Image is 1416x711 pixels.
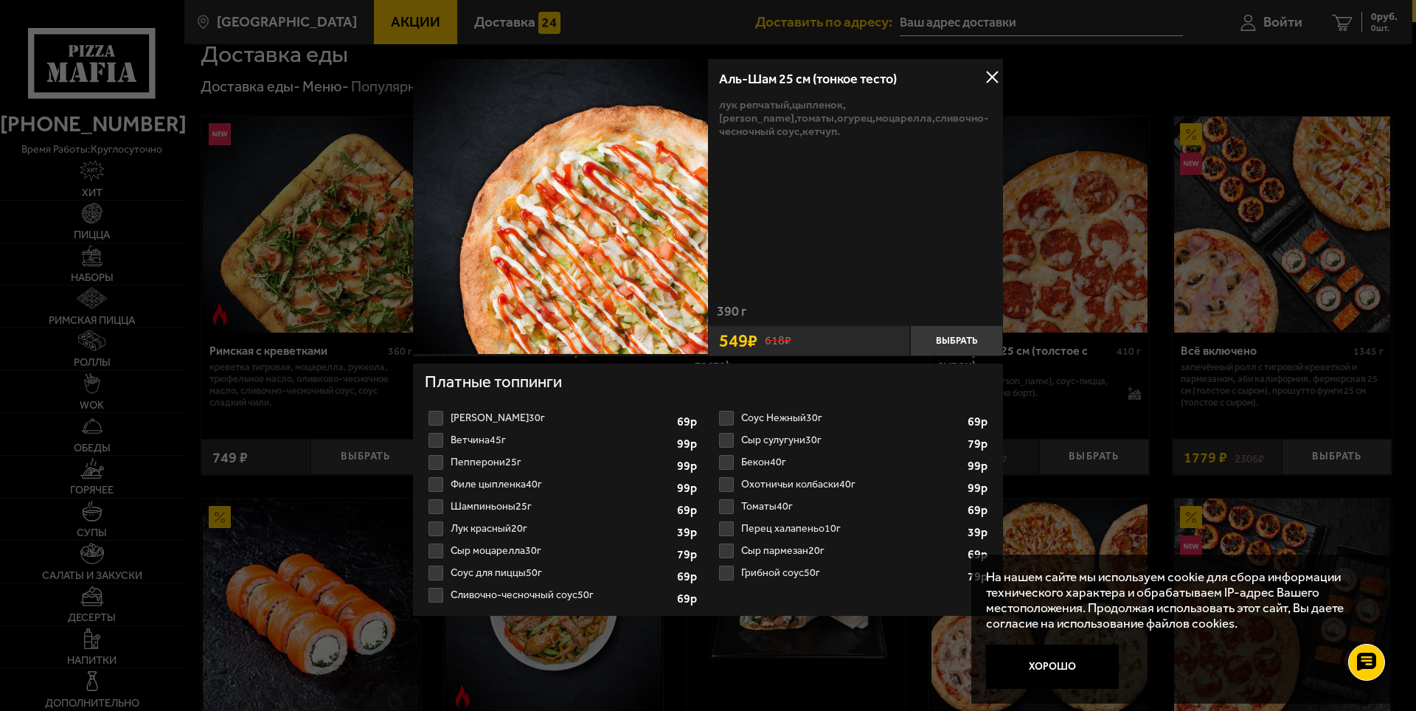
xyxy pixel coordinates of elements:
[715,474,991,496] li: Охотничьи колбаски
[910,325,1003,356] button: Выбрать
[677,593,701,605] strong: 69 р
[677,504,701,516] strong: 69 р
[968,527,991,538] strong: 39 р
[425,562,701,584] label: Соус для пиццы 50г
[719,98,992,138] p: лук репчатый, цыпленок, [PERSON_NAME], томаты, огурец, моцарелла, сливочно-чесночный соус, кетчуп.
[425,451,701,474] li: Пепперони
[425,584,701,606] label: Сливочно-чесночный соус 50г
[715,518,991,540] label: Перец халапеньо 10г
[677,416,701,428] strong: 69 р
[425,584,701,606] li: Сливочно-чесночный соус
[413,59,708,354] img: Аль-Шам 25 см (тонкое тесто)
[715,540,991,562] li: Сыр пармезан
[765,335,791,347] s: 618 ₽
[425,407,701,429] label: [PERSON_NAME] 30г
[986,645,1119,689] button: Хорошо
[986,569,1372,631] p: На нашем сайте мы используем cookie для сбора информации технического характера и обрабатываем IP...
[968,504,991,516] strong: 69 р
[719,332,757,350] span: 549 ₽
[425,518,701,540] label: Лук красный 20г
[968,571,991,583] strong: 79 р
[968,438,991,450] strong: 79 р
[425,407,701,429] li: Соус Деликатес
[677,482,701,494] strong: 99 р
[677,460,701,472] strong: 99 р
[425,429,701,451] label: Ветчина 45г
[677,549,701,561] strong: 79 р
[968,549,991,561] strong: 69 р
[425,496,701,518] li: Шампиньоны
[715,474,991,496] label: Охотничьи колбаски 40г
[425,451,701,474] label: Пепперони 25г
[708,305,1003,325] div: 390 г
[968,460,991,472] strong: 99 р
[425,540,701,562] label: Сыр моцарелла 30г
[425,540,701,562] li: Сыр моцарелла
[968,416,991,428] strong: 69 р
[715,562,991,584] label: Грибной соус 50г
[715,562,991,584] li: Грибной соус
[425,429,701,451] li: Ветчина
[425,371,991,398] h4: Платные топпинги
[425,562,701,584] li: Соус для пиццы
[715,407,991,429] li: Соус Нежный
[715,407,991,429] label: Соус Нежный 30г
[715,518,991,540] li: Перец халапеньо
[715,451,991,474] label: Бекон 40г
[715,429,991,451] li: Сыр сулугуни
[425,496,701,518] label: Шампиньоны 25г
[715,496,991,518] li: Томаты
[677,571,701,583] strong: 69 р
[425,518,701,540] li: Лук красный
[677,438,701,450] strong: 99 р
[715,451,991,474] li: Бекон
[425,474,701,496] li: Филе цыпленка
[968,482,991,494] strong: 99 р
[719,72,992,86] h3: Аль-Шам 25 см (тонкое тесто)
[425,474,701,496] label: Филе цыпленка 40г
[715,540,991,562] label: Сыр пармезан 20г
[677,527,701,538] strong: 39 р
[715,429,991,451] label: Сыр сулугуни 30г
[715,496,991,518] label: Томаты 40г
